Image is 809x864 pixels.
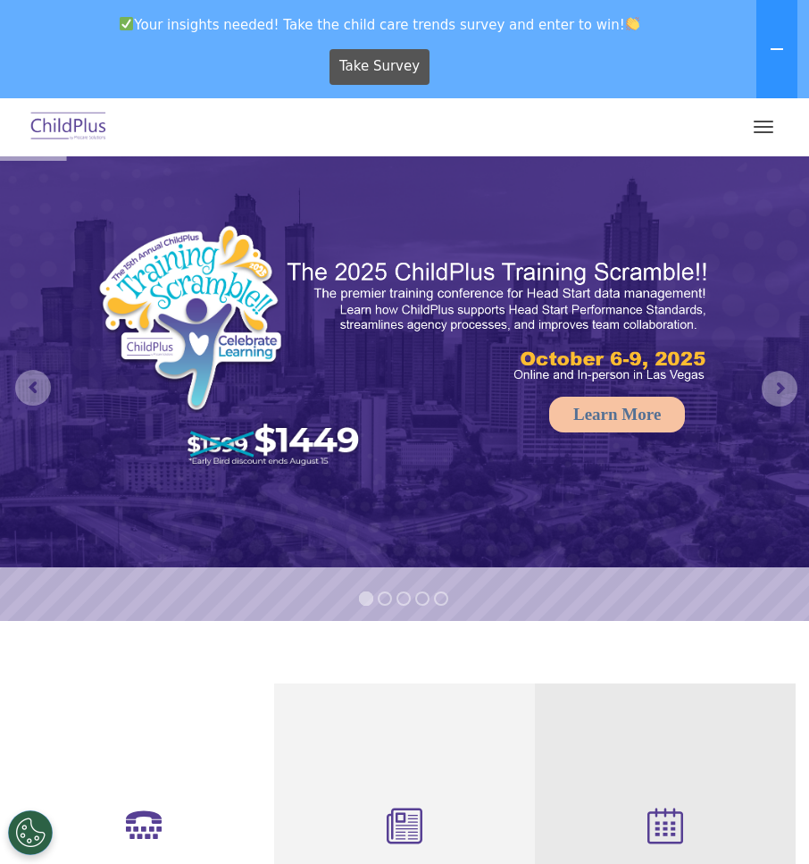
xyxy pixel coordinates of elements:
img: ChildPlus by Procare Solutions [27,106,111,148]
span: Take Survey [339,51,420,82]
a: Take Survey [329,49,430,85]
button: Cookies Settings [8,810,53,855]
img: ✅ [120,17,133,30]
a: Learn More [549,397,685,432]
span: Your insights needed! Take the child care trends survey and enter to win! [7,7,753,42]
img: 👏 [626,17,639,30]
iframe: Chat Widget [720,778,809,864]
